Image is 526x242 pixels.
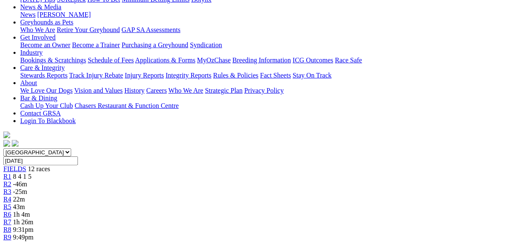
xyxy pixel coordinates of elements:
span: 1h 26m [13,218,33,226]
span: -46m [13,180,27,188]
a: R5 [3,203,11,210]
a: [PERSON_NAME] [37,11,91,18]
a: Who We Are [168,87,203,94]
span: 9:49pm [13,234,34,241]
img: logo-grsa-white.png [3,132,10,138]
a: News & Media [20,3,61,11]
a: Bookings & Scratchings [20,56,86,64]
a: Careers [146,87,167,94]
a: Injury Reports [125,72,164,79]
a: Syndication [190,41,222,48]
a: ICG Outcomes [293,56,333,64]
a: MyOzChase [197,56,231,64]
a: Fact Sheets [260,72,291,79]
img: twitter.svg [12,140,19,147]
a: Stay On Track [293,72,331,79]
a: Get Involved [20,34,56,41]
span: 8 4 1 5 [13,173,32,180]
div: Get Involved [20,41,523,49]
a: Applications & Forms [135,56,195,64]
a: Purchasing a Greyhound [122,41,188,48]
a: R9 [3,234,11,241]
div: Greyhounds as Pets [20,26,523,34]
div: Bar & Dining [20,102,523,110]
a: Cash Up Your Club [20,102,73,109]
a: R1 [3,173,11,180]
a: R6 [3,211,11,218]
div: Care & Integrity [20,72,523,79]
a: History [124,87,144,94]
input: Select date [3,156,78,165]
a: Greyhounds as Pets [20,19,73,26]
a: FIELDS [3,165,26,172]
a: Contact GRSA [20,110,61,117]
a: R7 [3,218,11,226]
span: -25m [13,188,27,195]
a: Integrity Reports [166,72,211,79]
span: 43m [13,203,25,210]
a: Care & Integrity [20,64,65,71]
a: Vision and Values [74,87,123,94]
a: Login To Blackbook [20,117,76,124]
a: Become an Owner [20,41,70,48]
a: Rules & Policies [213,72,259,79]
a: Track Injury Rebate [69,72,123,79]
a: Breeding Information [232,56,291,64]
a: Chasers Restaurant & Function Centre [75,102,179,109]
a: R3 [3,188,11,195]
a: Who We Are [20,26,55,33]
a: Privacy Policy [244,87,284,94]
div: Industry [20,56,523,64]
span: 1h 4m [13,211,30,218]
a: Schedule of Fees [88,56,134,64]
a: Race Safe [335,56,362,64]
a: About [20,79,37,86]
a: Stewards Reports [20,72,67,79]
div: About [20,87,523,94]
a: R2 [3,180,11,188]
span: 12 races [28,165,50,172]
a: Retire Your Greyhound [57,26,120,33]
a: We Love Our Dogs [20,87,72,94]
img: facebook.svg [3,140,10,147]
a: GAP SA Assessments [122,26,181,33]
a: Become a Trainer [72,41,120,48]
a: Industry [20,49,43,56]
a: R8 [3,226,11,233]
a: R4 [3,196,11,203]
a: Bar & Dining [20,94,57,102]
span: 22m [13,196,25,203]
a: News [20,11,35,18]
span: 9:31pm [13,226,34,233]
a: Strategic Plan [205,87,243,94]
div: News & Media [20,11,523,19]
